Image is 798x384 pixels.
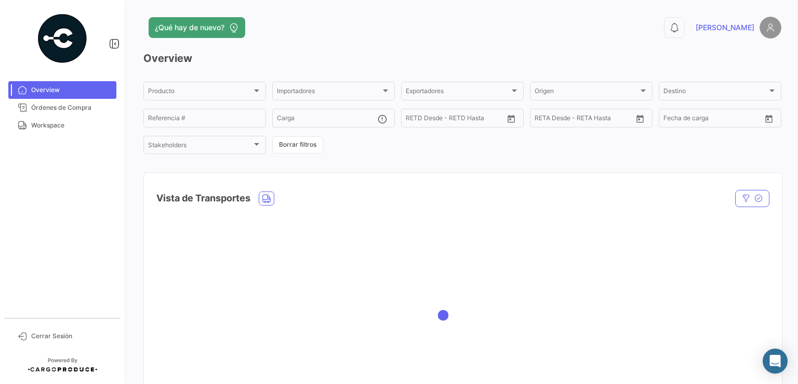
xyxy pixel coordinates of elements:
span: Órdenes de Compra [31,103,112,112]
span: Producto [148,89,252,96]
button: Land [259,192,274,205]
span: Exportadores [406,89,510,96]
h4: Vista de Transportes [156,191,250,206]
span: ¿Qué hay de nuevo? [155,22,224,33]
input: Hasta [689,116,736,123]
span: Stakeholders [148,143,252,150]
input: Hasta [561,116,607,123]
span: Importadores [277,89,381,96]
a: Órdenes de Compra [8,99,116,117]
input: Desde [406,116,424,123]
span: Workspace [31,121,112,130]
span: [PERSON_NAME] [696,22,754,33]
button: ¿Qué hay de nuevo? [149,17,245,38]
img: placeholder-user.png [760,17,781,39]
input: Desde [663,116,682,123]
input: Hasta [432,116,478,123]
img: powered-by.png [36,12,88,65]
span: Origen [535,89,639,96]
button: Open calendar [503,111,519,126]
button: Open calendar [632,111,648,126]
button: Borrar filtros [272,136,323,153]
span: Overview [31,85,112,95]
div: Abrir Intercom Messenger [763,349,788,374]
a: Workspace [8,117,116,134]
input: Desde [535,116,553,123]
span: Destino [663,89,767,96]
button: Open calendar [761,111,777,126]
a: Overview [8,81,116,99]
h3: Overview [143,51,781,66]
span: Cerrar Sesión [31,331,112,341]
